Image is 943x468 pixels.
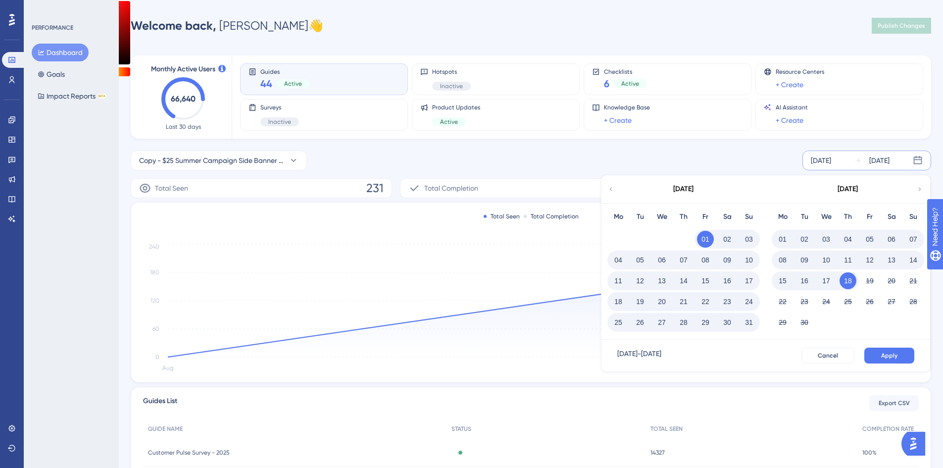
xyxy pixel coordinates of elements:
[869,395,919,411] button: Export CSV
[650,425,683,433] span: TOTAL SEEN
[862,425,914,433] span: COMPLETION RATE
[432,104,480,111] span: Product Updates
[621,80,639,88] span: Active
[881,211,902,223] div: Sa
[716,211,738,223] div: Sa
[675,314,692,331] button: 28
[883,272,900,289] button: 20
[673,211,695,223] div: Th
[604,77,609,91] span: 6
[653,272,670,289] button: 13
[801,348,854,364] button: Cancel
[838,183,858,195] div: [DATE]
[905,231,922,248] button: 07
[796,314,813,331] button: 30
[629,211,651,223] div: Tu
[862,449,877,457] span: 100%
[604,68,647,75] span: Checklists
[796,231,813,248] button: 02
[673,183,694,195] div: [DATE]
[131,18,216,33] span: Welcome back,
[776,68,824,76] span: Resource Centers
[171,94,196,104] text: 66,640
[653,314,670,331] button: 27
[610,252,627,268] button: 04
[872,18,931,34] button: Publish Changes
[440,82,463,90] span: Inactive
[651,211,673,223] div: We
[796,293,813,310] button: 23
[719,252,736,268] button: 09
[653,293,670,310] button: 20
[675,252,692,268] button: 07
[632,293,648,310] button: 19
[148,449,230,457] span: Customer Pulse Survey - 2025
[905,252,922,268] button: 14
[139,155,285,166] span: Copy - $25 Summer Campaign Side Banner (ROW)
[32,87,112,105] button: Impact ReportsBETA
[162,364,174,371] tspan: Aug
[260,68,310,75] span: Guides
[150,269,159,276] tspan: 180
[155,354,159,361] tspan: 0
[166,123,201,131] span: Last 30 days
[32,65,71,83] button: Goals
[774,231,791,248] button: 01
[524,212,579,220] div: Total Completion
[719,231,736,248] button: 02
[610,293,627,310] button: 18
[815,211,837,223] div: We
[794,211,815,223] div: Tu
[818,352,838,360] span: Cancel
[155,182,188,194] span: Total Seen
[883,231,900,248] button: 06
[697,272,714,289] button: 15
[604,104,650,111] span: Knowledge Base
[695,211,716,223] div: Fr
[675,293,692,310] button: 21
[260,104,299,111] span: Surveys
[432,68,471,76] span: Hotspots
[818,252,835,268] button: 10
[861,252,878,268] button: 12
[148,425,183,433] span: GUIDE NAME
[150,297,159,304] tspan: 120
[811,155,831,166] div: [DATE]
[268,118,291,126] span: Inactive
[632,272,648,289] button: 12
[697,293,714,310] button: 22
[878,22,925,30] span: Publish Changes
[776,79,803,91] a: + Create
[883,293,900,310] button: 27
[604,114,632,126] a: + Create
[741,252,757,268] button: 10
[859,211,881,223] div: Fr
[650,449,665,457] span: 14327
[738,211,760,223] div: Su
[774,314,791,331] button: 29
[32,44,89,61] button: Dashboard
[424,182,478,194] span: Total Completion
[149,243,159,250] tspan: 240
[861,231,878,248] button: 05
[861,293,878,310] button: 26
[879,399,910,407] span: Export CSV
[143,395,177,411] span: Guides List
[774,272,791,289] button: 15
[440,118,458,126] span: Active
[260,77,272,91] span: 44
[772,211,794,223] div: Mo
[881,352,897,360] span: Apply
[741,231,757,248] button: 03
[741,293,757,310] button: 24
[632,314,648,331] button: 26
[719,272,736,289] button: 16
[840,272,856,289] button: 18
[131,18,323,34] div: [PERSON_NAME] 👋
[796,252,813,268] button: 09
[675,272,692,289] button: 14
[741,314,757,331] button: 31
[617,348,661,364] div: [DATE] - [DATE]
[151,63,215,75] span: Monthly Active Users
[719,293,736,310] button: 23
